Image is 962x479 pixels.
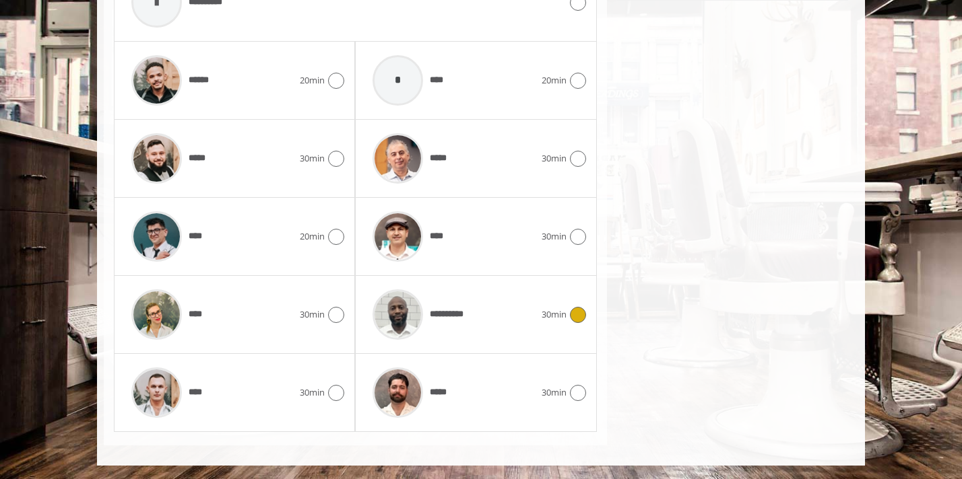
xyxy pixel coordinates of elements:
span: 20min [542,73,567,87]
span: 30min [300,307,325,322]
span: 30min [300,151,325,165]
span: 30min [300,385,325,400]
span: 30min [542,307,567,322]
span: 20min [300,73,325,87]
span: 30min [542,151,567,165]
span: 30min [542,385,567,400]
span: 30min [542,229,567,244]
span: 20min [300,229,325,244]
